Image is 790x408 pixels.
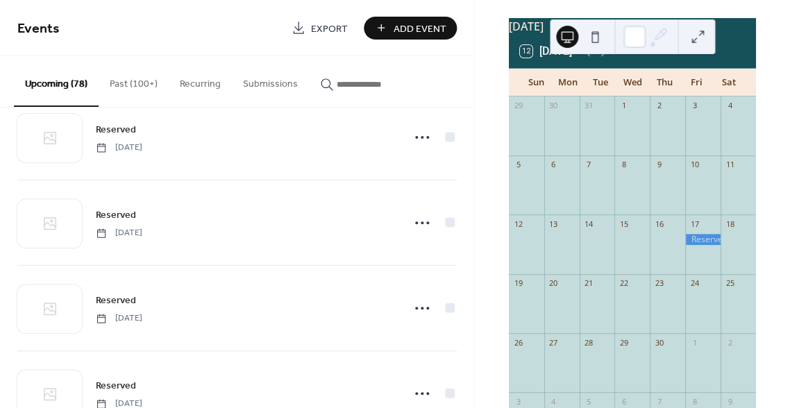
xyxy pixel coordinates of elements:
div: 7 [584,160,594,170]
div: 21 [584,278,594,289]
div: 23 [654,278,664,289]
a: Reserved [96,121,136,137]
div: 2 [654,101,664,111]
span: [DATE] [96,142,142,154]
div: 19 [513,278,523,289]
span: Reserved [96,123,136,137]
div: 28 [584,337,594,348]
div: 9 [725,396,735,407]
div: Wed [616,69,648,96]
div: Sun [520,69,552,96]
div: 6 [548,160,559,170]
div: 29 [619,337,629,348]
div: Sat [713,69,745,96]
div: 30 [654,337,664,348]
div: 4 [725,101,735,111]
div: 8 [689,396,700,407]
div: Thu [648,69,680,96]
div: 18 [725,219,735,229]
div: 12 [513,219,523,229]
div: 20 [548,278,559,289]
div: 13 [548,219,559,229]
div: 17 [689,219,700,229]
span: [DATE] [96,312,142,325]
div: 7 [654,396,664,407]
span: Events [17,15,60,42]
div: 16 [654,219,664,229]
div: 31 [584,101,594,111]
div: 1 [689,337,700,348]
a: Reserved [96,292,136,308]
div: 4 [548,396,559,407]
div: 15 [619,219,629,229]
a: Export [281,17,358,40]
div: 27 [548,337,559,348]
span: Export [311,22,348,36]
div: 10 [689,160,700,170]
span: Reserved [96,294,136,308]
div: 1 [619,101,629,111]
a: Reserved [96,207,136,223]
span: Reserved [96,208,136,223]
div: 5 [584,396,594,407]
div: 22 [619,278,629,289]
div: 3 [513,396,523,407]
div: 30 [548,101,559,111]
div: 6 [619,396,629,407]
div: 14 [584,219,594,229]
span: [DATE] [96,227,142,239]
div: 8 [619,160,629,170]
div: 26 [513,337,523,348]
div: Mon [552,69,584,96]
button: Recurring [169,56,232,105]
a: Reserved [96,377,136,393]
div: 25 [725,278,735,289]
button: Submissions [232,56,309,105]
button: Upcoming (78) [14,56,99,107]
span: Add Event [394,22,446,36]
div: 24 [689,278,700,289]
button: Past (100+) [99,56,169,105]
button: Add Event [364,17,457,40]
div: [DATE] [509,18,756,35]
div: 9 [654,160,664,170]
span: Reserved [96,379,136,393]
div: Reserved [685,234,721,246]
div: 2 [725,337,735,348]
div: 11 [725,160,735,170]
div: 3 [689,101,700,111]
div: Tue [584,69,616,96]
div: 5 [513,160,523,170]
button: 12[DATE] [515,42,577,61]
div: 29 [513,101,523,111]
div: Fri [680,69,712,96]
